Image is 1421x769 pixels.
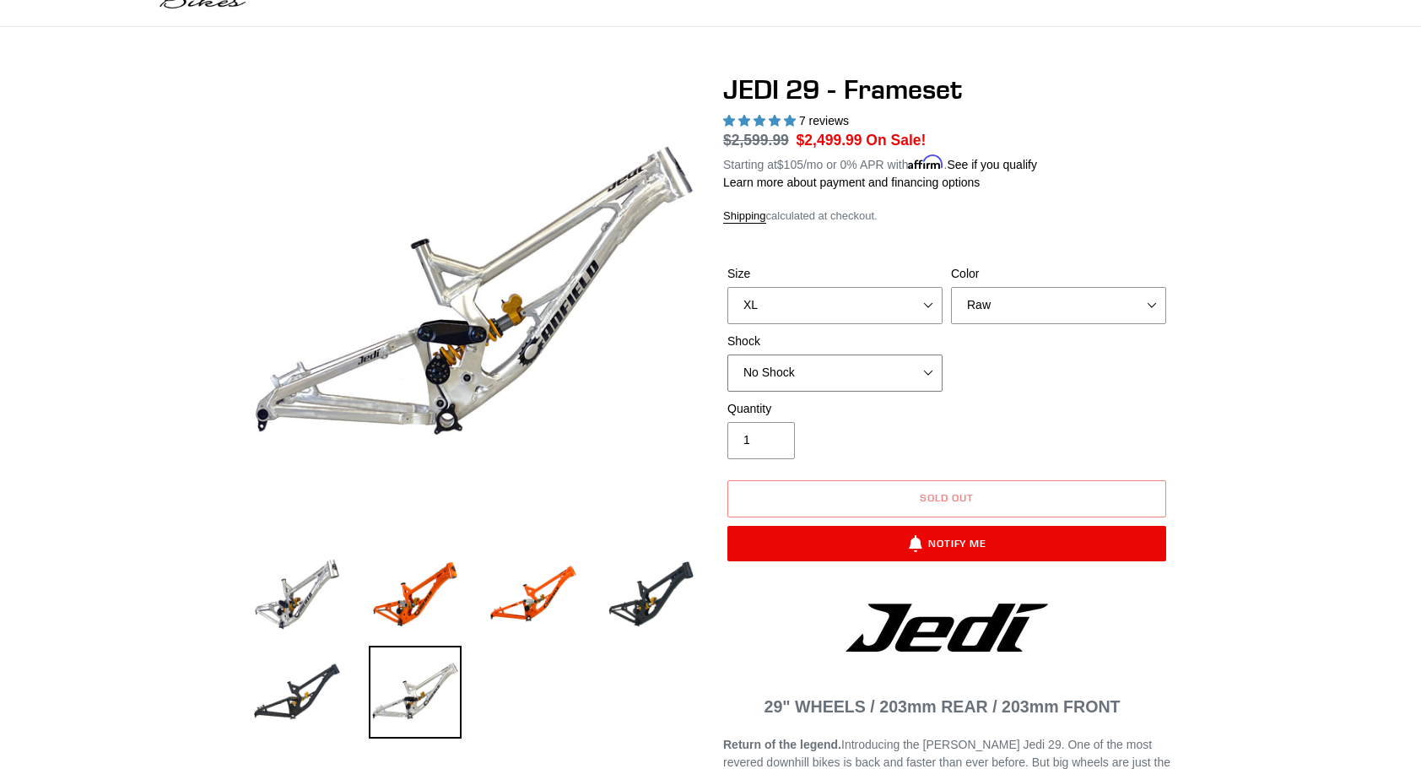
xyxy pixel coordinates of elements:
span: 7 reviews [799,114,849,127]
b: Return of the legend. [723,738,841,751]
span: $2,499.99 [797,132,862,149]
span: 5.00 stars [723,114,799,127]
a: Shipping [723,209,766,224]
img: Load image into Gallery viewer, JEDI 29 - Frameset [487,548,580,641]
img: Load image into Gallery viewer, JEDI 29 - Frameset [369,646,462,739]
img: Load image into Gallery viewer, JEDI 29 - Frameset [251,548,343,641]
label: Color [951,265,1166,283]
img: Load image into Gallery viewer, JEDI 29 - Frameset [605,548,698,641]
img: Load image into Gallery viewer, JEDI 29 - Frameset [251,646,343,739]
span: 29" WHEELS / 203mm REAR / 203mm FRONT [765,697,1121,716]
button: Notify Me [727,526,1166,561]
h1: JEDI 29 - Frameset [723,73,1170,106]
a: Learn more about payment and financing options [723,176,980,189]
button: Sold out [727,480,1166,517]
s: $2,599.99 [723,132,789,149]
label: Quantity [727,400,943,418]
label: Size [727,265,943,283]
span: Affirm [908,155,943,170]
span: Sold out [920,491,974,504]
span: $105 [777,158,803,171]
a: See if you qualify - Learn more about Affirm Financing (opens in modal) [947,158,1037,171]
label: Shock [727,333,943,350]
span: On Sale! [866,129,926,151]
p: Starting at /mo or 0% APR with . [723,152,1037,174]
img: Load image into Gallery viewer, JEDI 29 - Frameset [369,548,462,641]
div: calculated at checkout. [723,208,1170,225]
